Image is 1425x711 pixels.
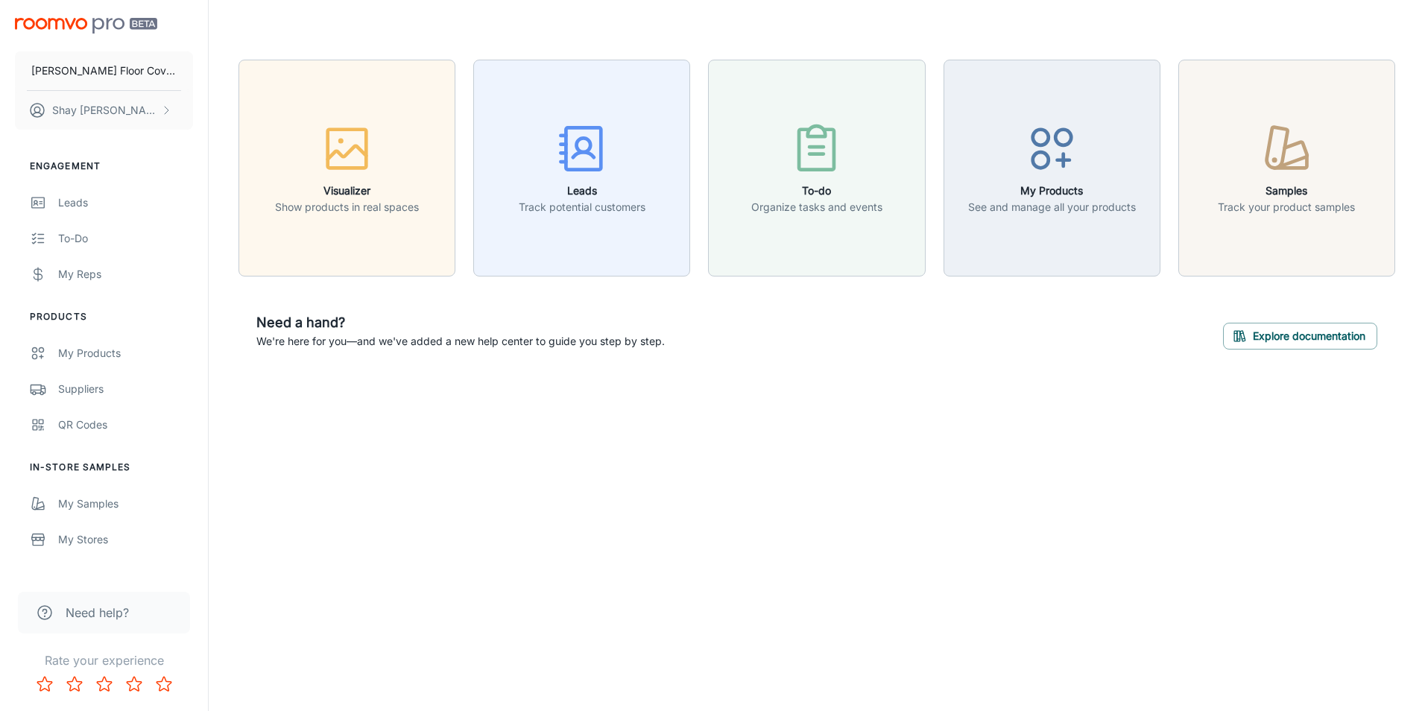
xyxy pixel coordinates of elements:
button: Shay [PERSON_NAME] [15,91,193,130]
div: Suppliers [58,381,193,397]
div: My Reps [58,266,193,282]
div: To-do [58,230,193,247]
button: SamplesTrack your product samples [1178,60,1395,276]
button: Explore documentation [1223,323,1377,350]
div: My Products [58,345,193,361]
p: [PERSON_NAME] Floor Covering [31,63,177,79]
button: [PERSON_NAME] Floor Covering [15,51,193,90]
p: Shay [PERSON_NAME] [52,102,157,118]
p: Show products in real spaces [275,199,419,215]
p: See and manage all your products [968,199,1136,215]
button: My ProductsSee and manage all your products [944,60,1160,276]
h6: Need a hand? [256,312,665,333]
button: To-doOrganize tasks and events [708,60,925,276]
h6: Leads [519,183,645,199]
p: Organize tasks and events [751,199,882,215]
button: LeadsTrack potential customers [473,60,690,276]
h6: To-do [751,183,882,199]
div: QR Codes [58,417,193,433]
a: SamplesTrack your product samples [1178,159,1395,174]
a: My ProductsSee and manage all your products [944,159,1160,174]
a: To-doOrganize tasks and events [708,159,925,174]
div: Leads [58,195,193,211]
h6: Visualizer [275,183,419,199]
button: VisualizerShow products in real spaces [238,60,455,276]
a: LeadsTrack potential customers [473,159,690,174]
img: Roomvo PRO Beta [15,18,157,34]
p: Track potential customers [519,199,645,215]
h6: Samples [1218,183,1355,199]
a: Explore documentation [1223,328,1377,343]
h6: My Products [968,183,1136,199]
p: We're here for you—and we've added a new help center to guide you step by step. [256,333,665,350]
p: Track your product samples [1218,199,1355,215]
